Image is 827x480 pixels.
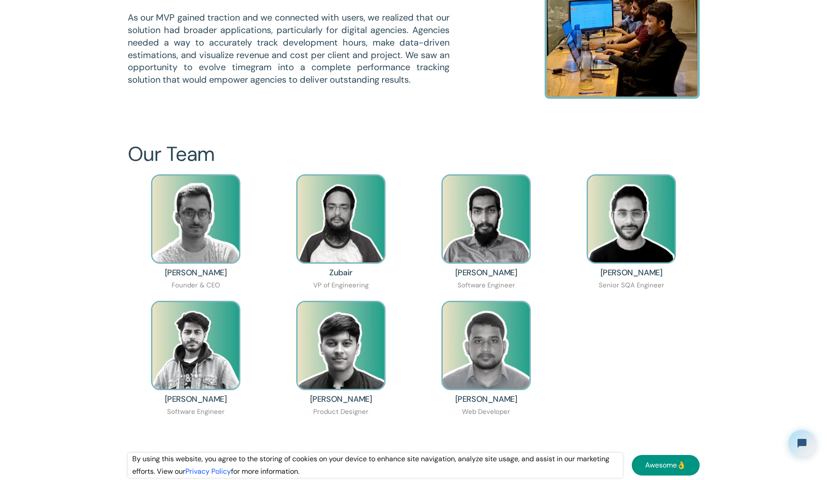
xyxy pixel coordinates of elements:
div: Product Designer [313,406,369,418]
h3: [PERSON_NAME] [600,268,663,277]
iframe: Tidio Chat [781,422,823,464]
div: Founder & CEO [172,279,220,292]
h3: [PERSON_NAME] [455,268,517,277]
div: By using this website, you agree to the storing of cookies on your device to enhance site navigat... [128,453,623,478]
h3: [PERSON_NAME] [165,268,227,277]
h3: Zubair [329,268,353,277]
div: Web Developer [462,406,510,418]
h2: Our Team [128,143,700,165]
h3: [PERSON_NAME] [310,395,372,404]
div: VP of Engineering [313,279,369,292]
a: Privacy Policy [185,467,231,476]
div: Software Engineer [167,406,225,418]
a: Awesome👌 [632,455,700,476]
div: Software Engineer [458,279,515,292]
h3: [PERSON_NAME] [455,395,517,404]
div: Senior SQA Engineer [599,279,664,292]
h3: [PERSON_NAME] [165,395,227,404]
